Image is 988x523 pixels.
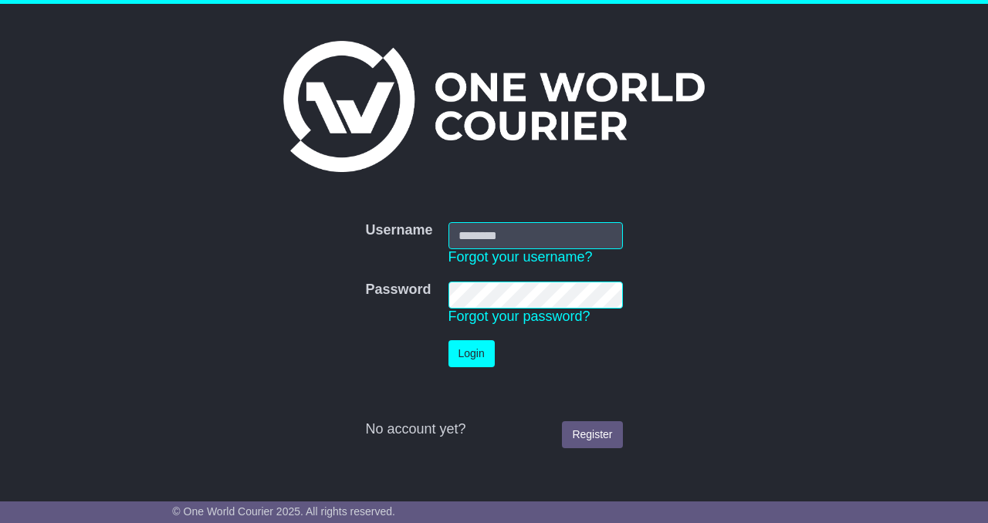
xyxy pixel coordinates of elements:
button: Login [448,340,495,367]
a: Forgot your username? [448,249,593,265]
a: Register [562,421,622,448]
span: © One World Courier 2025. All rights reserved. [172,505,395,518]
img: One World [283,41,705,172]
div: No account yet? [365,421,622,438]
label: Password [365,282,431,299]
a: Forgot your password? [448,309,590,324]
label: Username [365,222,432,239]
